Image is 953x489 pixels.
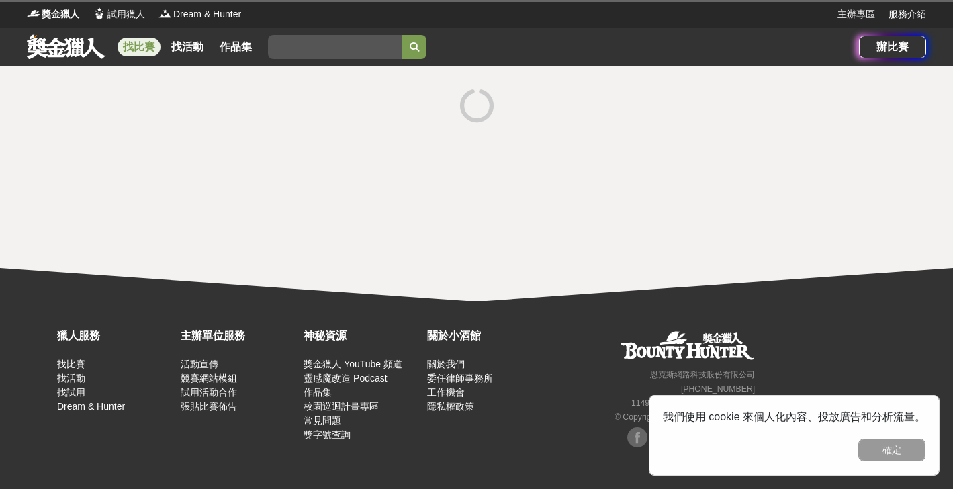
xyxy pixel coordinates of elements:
[57,401,125,412] a: Dream & Hunter
[304,401,379,412] a: 校園巡迴計畫專區
[304,373,387,384] a: 靈感魔改造 Podcast
[859,36,926,58] a: 辦比賽
[27,7,40,20] img: Logo
[181,328,298,344] div: 主辦單位服務
[889,7,926,21] a: 服務介紹
[42,7,79,21] span: 獎金獵人
[107,7,145,21] span: 試用獵人
[304,359,402,369] a: 獎金獵人 YouTube 頻道
[304,429,351,440] a: 獎字號查詢
[304,387,332,398] a: 作品集
[304,415,341,426] a: 常見問題
[427,373,493,384] a: 委任律師事務所
[181,359,218,369] a: 活動宣傳
[427,401,474,412] a: 隱私權政策
[427,359,465,369] a: 關於我們
[650,370,755,380] small: 恩克斯網路科技股份有限公司
[615,412,755,422] small: © Copyright 2025 . All Rights Reserved.
[118,38,161,56] a: 找比賽
[427,387,465,398] a: 工作機會
[57,387,85,398] a: 找試用
[214,38,257,56] a: 作品集
[27,7,79,21] a: Logo獎金獵人
[181,401,237,412] a: 張貼比賽佈告
[158,7,172,20] img: Logo
[631,398,755,408] small: 11494 [STREET_ADDRESS] 3 樓
[858,439,925,461] button: 確定
[627,427,647,447] img: Facebook
[427,328,544,344] div: 關於小酒館
[173,7,241,21] span: Dream & Hunter
[663,411,925,423] span: 我們使用 cookie 來個人化內容、投放廣告和分析流量。
[93,7,106,20] img: Logo
[837,7,875,21] a: 主辦專區
[93,7,145,21] a: Logo試用獵人
[681,384,755,394] small: [PHONE_NUMBER]
[166,38,209,56] a: 找活動
[181,373,237,384] a: 競賽網站模組
[158,7,241,21] a: LogoDream & Hunter
[304,328,420,344] div: 神秘資源
[57,373,85,384] a: 找活動
[57,359,85,369] a: 找比賽
[181,387,237,398] a: 試用活動合作
[57,328,174,344] div: 獵人服務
